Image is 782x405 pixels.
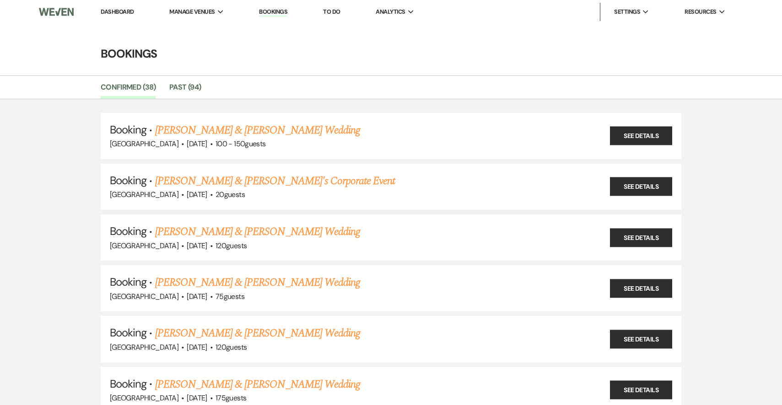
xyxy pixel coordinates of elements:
[187,139,207,149] span: [DATE]
[685,7,716,16] span: Resources
[155,325,360,341] a: [PERSON_NAME] & [PERSON_NAME] Wedding
[216,241,247,250] span: 120 guests
[110,292,178,301] span: [GEOGRAPHIC_DATA]
[187,241,207,250] span: [DATE]
[610,330,672,348] a: See Details
[216,292,244,301] span: 75 guests
[187,393,207,403] span: [DATE]
[110,393,178,403] span: [GEOGRAPHIC_DATA]
[155,173,395,189] a: [PERSON_NAME] & [PERSON_NAME]'s Corporate Event
[110,342,178,352] span: [GEOGRAPHIC_DATA]
[101,81,156,99] a: Confirmed (38)
[155,122,360,139] a: [PERSON_NAME] & [PERSON_NAME] Wedding
[610,279,672,298] a: See Details
[187,342,207,352] span: [DATE]
[610,381,672,400] a: See Details
[110,275,146,289] span: Booking
[323,8,340,16] a: To Do
[216,190,245,199] span: 20 guests
[110,241,178,250] span: [GEOGRAPHIC_DATA]
[216,393,246,403] span: 175 guests
[110,224,146,238] span: Booking
[610,127,672,145] a: See Details
[155,376,360,393] a: [PERSON_NAME] & [PERSON_NAME] Wedding
[155,274,360,291] a: [PERSON_NAME] & [PERSON_NAME] Wedding
[169,81,201,99] a: Past (94)
[62,46,721,62] h4: Bookings
[187,190,207,199] span: [DATE]
[187,292,207,301] span: [DATE]
[169,7,215,16] span: Manage Venues
[259,8,287,16] a: Bookings
[110,123,146,137] span: Booking
[155,224,360,240] a: [PERSON_NAME] & [PERSON_NAME] Wedding
[376,7,405,16] span: Analytics
[216,139,265,149] span: 100 - 150 guests
[110,190,178,199] span: [GEOGRAPHIC_DATA]
[39,2,74,21] img: Weven Logo
[110,325,146,340] span: Booking
[610,228,672,247] a: See Details
[614,7,640,16] span: Settings
[610,177,672,196] a: See Details
[110,173,146,187] span: Booking
[216,342,247,352] span: 120 guests
[110,139,178,149] span: [GEOGRAPHIC_DATA]
[110,377,146,391] span: Booking
[101,8,134,16] a: Dashboard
